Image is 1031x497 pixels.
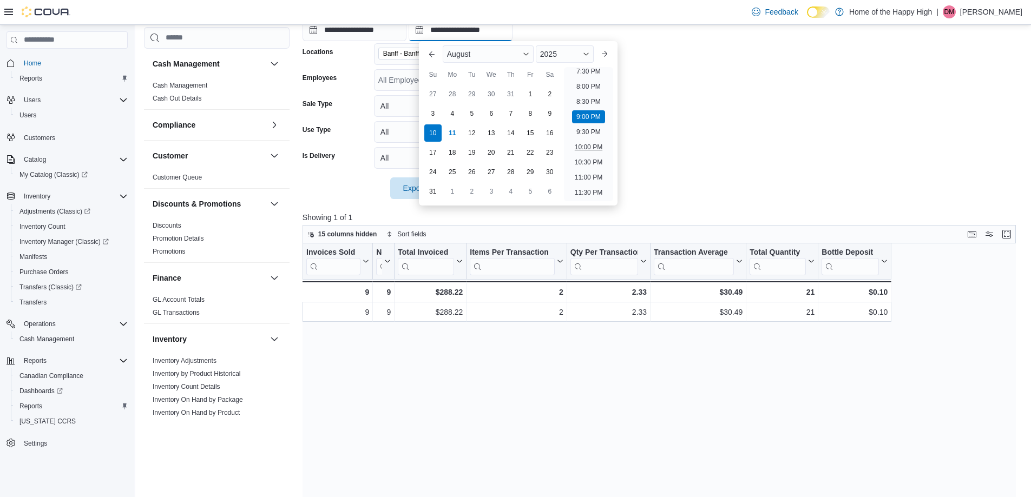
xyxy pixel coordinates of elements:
[19,170,88,179] span: My Catalog (Classic)
[19,153,128,166] span: Catalog
[19,94,128,107] span: Users
[463,163,481,181] div: day-26
[483,183,500,200] div: day-3
[502,144,520,161] div: day-21
[15,281,128,294] span: Transfers (Classic)
[303,212,1023,223] p: Showing 1 of 1
[424,163,442,181] div: day-24
[11,368,132,383] button: Canadian Compliance
[11,167,132,182] a: My Catalog (Classic)
[765,6,798,17] span: Feedback
[849,5,932,18] p: Home of the Happy High
[6,51,128,479] nav: Complex example
[153,95,202,102] a: Cash Out Details
[390,177,451,199] button: Export
[541,163,559,181] div: day-30
[15,205,95,218] a: Adjustments (Classic)
[268,57,281,70] button: Cash Management
[654,248,743,275] button: Transaction Average
[750,306,815,319] div: 21
[15,205,128,218] span: Adjustments (Classic)
[11,332,132,347] button: Cash Management
[383,48,468,59] span: Banff - Banff Caribou - Fire & Flower
[483,85,500,103] div: day-30
[570,248,638,275] div: Qty Per Transaction
[19,153,50,166] button: Catalog
[444,85,461,103] div: day-28
[24,192,50,201] span: Inventory
[19,372,83,380] span: Canadian Compliance
[424,124,442,142] div: day-10
[483,66,500,83] div: We
[374,147,519,169] button: All
[153,356,216,365] span: Inventory Adjustments
[153,198,241,209] h3: Discounts & Promotions
[15,400,47,413] a: Reports
[24,96,41,104] span: Users
[376,248,382,258] div: Net Sold
[2,353,132,368] button: Reports
[536,45,594,63] div: Button. Open the year selector. 2025 is currently selected.
[19,402,42,410] span: Reports
[15,415,128,428] span: Washington CCRS
[306,306,369,319] div: 9
[463,183,481,200] div: day-2
[943,5,956,18] div: Devan Malloy
[570,156,607,169] li: 10:30 PM
[24,320,56,328] span: Operations
[268,149,281,162] button: Customer
[444,183,461,200] div: day-1
[22,6,70,17] img: Cova
[11,383,132,399] a: Dashboards
[153,309,200,316] a: GL Transactions
[153,222,181,229] a: Discounts
[944,5,955,18] span: DM
[153,248,186,255] a: Promotions
[19,222,65,231] span: Inventory Count
[11,249,132,264] button: Manifests
[19,207,90,216] span: Adjustments (Classic)
[750,248,806,258] div: Total Quantity
[153,334,266,344] button: Inventory
[522,183,539,200] div: day-5
[463,66,481,83] div: Tu
[153,382,220,391] span: Inventory Count Details
[15,220,128,233] span: Inventory Count
[822,248,888,275] button: Bottle Deposit
[153,234,204,243] span: Promotion Details
[153,58,220,69] h3: Cash Management
[153,396,243,403] a: Inventory On Hand by Package
[15,72,47,85] a: Reports
[24,439,47,448] span: Settings
[19,57,45,70] a: Home
[268,118,281,131] button: Compliance
[153,334,187,344] h3: Inventory
[470,286,563,299] div: 2
[409,19,513,41] input: Press the down key to enter a popover containing a calendar. Press the escape key to close the po...
[11,295,132,310] button: Transfers
[541,124,559,142] div: day-16
[11,280,132,295] a: Transfers (Classic)
[444,66,461,83] div: Mo
[153,221,181,230] span: Discounts
[541,144,559,161] div: day-23
[822,248,879,275] div: Bottle Deposit
[15,72,128,85] span: Reports
[15,296,51,309] a: Transfers
[424,66,442,83] div: Su
[376,248,382,275] div: Net Sold
[570,171,607,184] li: 11:00 PM
[444,144,461,161] div: day-18
[15,250,51,263] a: Manifests
[15,266,128,279] span: Purchase Orders
[822,248,879,258] div: Bottle Deposit
[424,183,442,200] div: day-31
[376,248,391,275] button: Net Sold
[502,163,520,181] div: day-28
[306,248,360,258] div: Invoices Sold
[483,163,500,181] div: day-27
[19,237,109,246] span: Inventory Manager (Classic)
[306,248,369,275] button: Invoices Sold
[596,45,613,63] button: Next month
